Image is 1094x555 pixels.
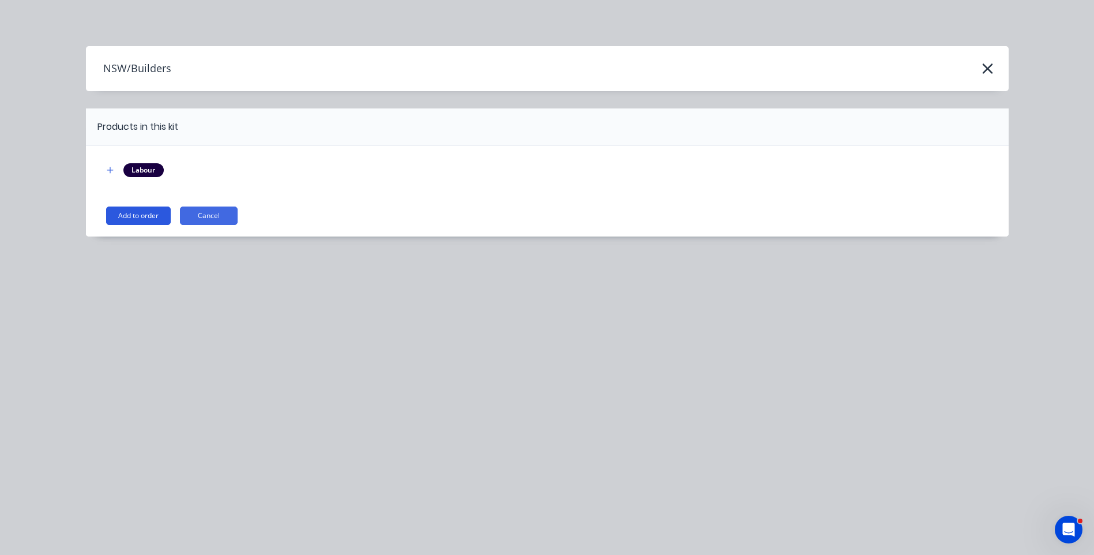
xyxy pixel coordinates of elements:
h4: NSW/Builders [86,58,171,80]
iframe: Intercom live chat [1055,516,1082,543]
button: Add to order [106,207,171,225]
div: Products in this kit [97,120,178,134]
button: Cancel [180,207,238,225]
div: Labour [123,163,164,177]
